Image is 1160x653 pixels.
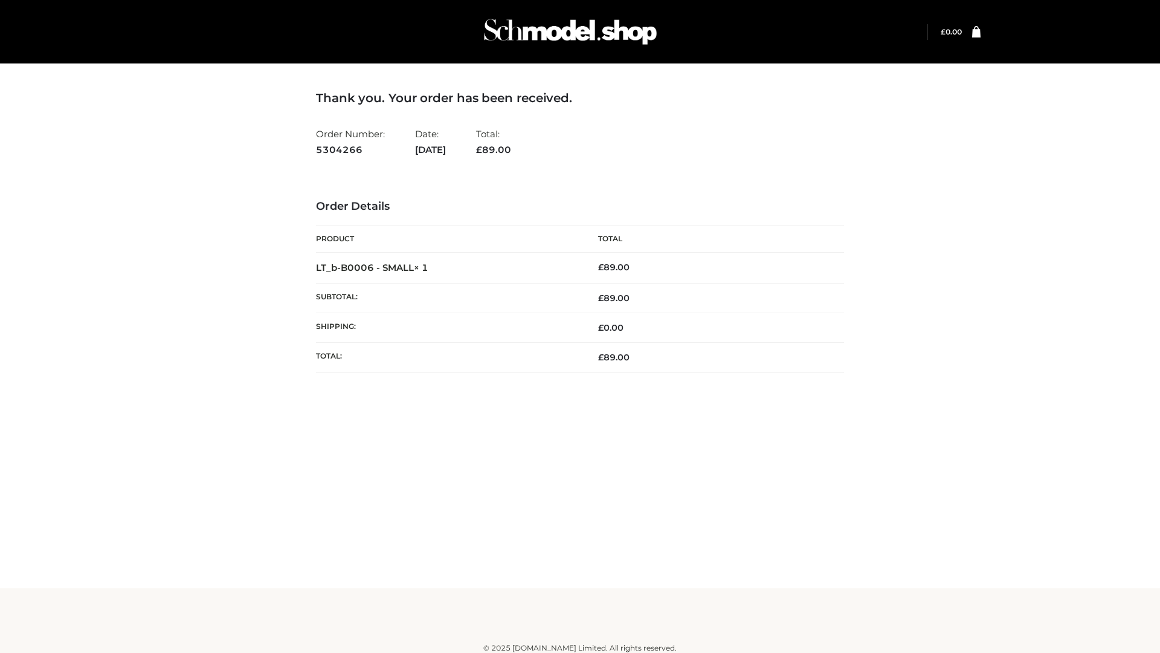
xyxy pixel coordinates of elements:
bdi: 0.00 [941,27,962,36]
th: Subtotal: [316,283,580,313]
strong: × 1 [414,262,428,273]
strong: 5304266 [316,142,385,158]
th: Shipping: [316,313,580,343]
li: Date: [415,123,446,160]
strong: [DATE] [415,142,446,158]
span: £ [598,322,604,333]
a: £0.00 [941,27,962,36]
th: Product [316,226,580,253]
span: 89.00 [476,144,511,155]
bdi: 0.00 [598,322,623,333]
span: £ [598,352,604,363]
th: Total: [316,343,580,372]
img: Schmodel Admin 964 [480,8,661,56]
span: £ [598,293,604,304]
th: Total [580,226,844,253]
span: 89.00 [598,352,630,363]
span: £ [941,27,946,36]
li: Order Number: [316,123,385,160]
strong: LT_b-B0006 - SMALL [316,262,428,273]
span: £ [476,144,482,155]
bdi: 89.00 [598,262,630,273]
span: 89.00 [598,293,630,304]
h3: Order Details [316,200,844,213]
h3: Thank you. Your order has been received. [316,91,844,105]
span: £ [598,262,604,273]
li: Total: [476,123,511,160]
